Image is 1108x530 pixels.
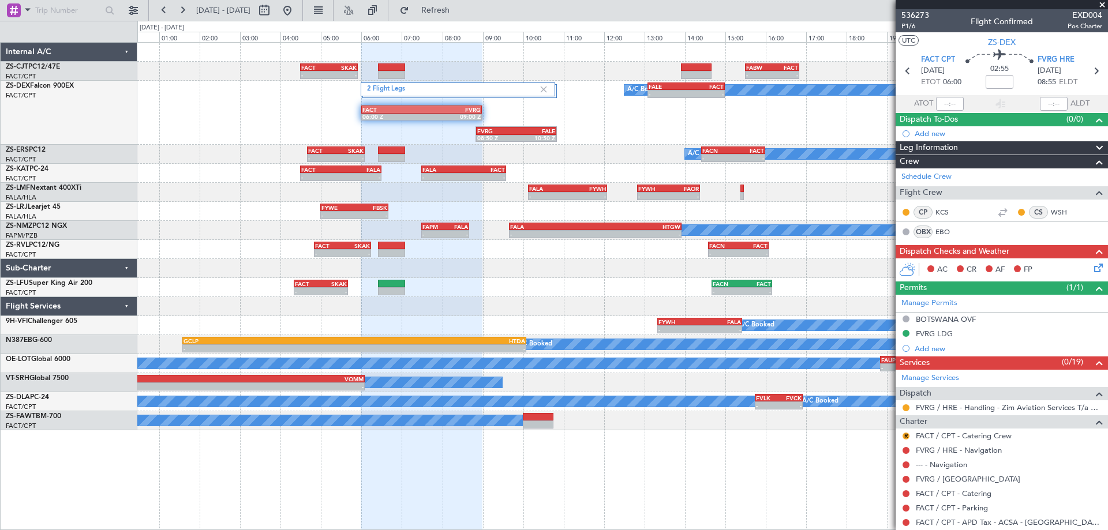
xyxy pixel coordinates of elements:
a: FAPM/PZB [6,231,38,240]
div: FACT [739,242,768,249]
a: FACT/CPT [6,72,36,81]
span: (1/1) [1066,281,1083,294]
span: AF [995,264,1005,276]
div: FACT [301,166,340,173]
div: 15:00 [725,32,766,42]
span: (0/19) [1062,356,1083,368]
span: ATOT [914,98,933,110]
a: ZS-CJTPC12/47E [6,63,60,70]
span: 02:55 [990,63,1009,75]
div: 14:00 [685,32,725,42]
div: - [321,212,354,219]
div: FACN [702,147,733,154]
span: 08:55 [1038,77,1056,88]
div: 10:00 [523,32,564,42]
span: ZS-ERS [6,146,29,153]
div: 17:00 [806,32,847,42]
div: A/C Booked [688,145,724,163]
div: FACN [709,242,739,249]
div: - [699,326,740,333]
span: P1/6 [901,21,929,31]
span: ZS-LRJ [6,204,28,211]
div: - [308,155,336,161]
a: ZS-ERSPC12 [6,146,46,153]
span: ZS-DLA [6,394,30,401]
div: FYWH [638,185,669,192]
span: ZS-FAW [6,413,32,420]
a: ZS-NMZPC12 NGX [6,223,67,230]
div: - [702,155,733,161]
div: 00:00 [119,32,159,42]
a: --- - Navigation [916,460,967,469]
span: FP [1024,264,1032,276]
div: 08:50 Z [477,134,516,141]
div: - [881,364,1079,371]
div: 11:00 [564,32,604,42]
a: N387EBG-600 [6,337,52,344]
span: Dispatch [900,387,931,400]
div: FACT [686,83,724,90]
div: FACT [742,280,771,287]
a: FACT/CPT [6,155,36,164]
div: FAUP [881,356,1079,363]
div: GCLP [184,337,354,344]
span: Leg Information [900,141,958,155]
div: FALA [422,166,463,173]
div: FACN [713,280,742,287]
div: 01:00 [159,32,200,42]
div: FVRG [422,106,481,113]
span: Charter [900,415,927,428]
div: 02:00 [200,32,240,42]
span: Dispatch Checks and Weather [900,245,1009,258]
a: VT-SRHGlobal 7500 [6,375,69,382]
a: FALA/HLA [6,193,36,202]
span: ZS-LFU [6,280,29,287]
button: R [903,433,909,439]
span: 9H-VFI [6,318,28,325]
div: FALA [699,318,740,325]
div: FVCK [779,394,802,401]
a: 9H-VFIChallenger 605 [6,318,77,325]
div: FVRG [477,127,516,134]
div: - [354,345,525,352]
span: ZS-NMZ [6,223,32,230]
span: FVRG HRE [1038,54,1075,66]
div: BOTSWANA OVF [916,314,976,324]
div: 09:00 Z [422,113,481,120]
div: - [336,155,364,161]
div: FAPM [422,223,445,230]
div: SKAK [343,242,370,249]
div: SKAK [336,147,364,154]
div: FBSK [354,204,387,211]
a: ZS-LFUSuper King Air 200 [6,280,92,287]
a: Schedule Crew [901,171,952,183]
a: KCS [935,207,961,217]
div: FVRG LDG [916,329,953,339]
span: ELDT [1059,77,1077,88]
a: WSH [1051,207,1077,217]
div: A/C Booked [738,317,774,334]
a: OE-LOTGlobal 6000 [6,356,70,363]
div: OBX [914,225,933,238]
span: [DATE] - [DATE] [196,5,250,16]
span: ZS-DEX [988,36,1016,48]
span: ZS-CJT [6,63,28,70]
div: - [739,250,768,257]
a: ZS-LMFNextant 400XTi [6,185,81,191]
div: 10:50 Z [516,134,555,141]
span: 536273 [901,9,929,21]
div: CS [1029,206,1048,219]
span: Pos Charter [1068,21,1102,31]
span: ZS-RVL [6,242,29,249]
span: VT-SRH [6,375,29,382]
div: - [341,174,380,181]
div: - [446,231,468,238]
div: FALE [516,127,555,134]
div: - [184,345,354,352]
div: - [343,250,370,257]
a: FACT / CPT - Catering [916,488,991,498]
div: FACT [301,64,329,71]
button: UTC [899,35,919,46]
div: FACT [464,166,505,173]
span: N387EB [6,337,32,344]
